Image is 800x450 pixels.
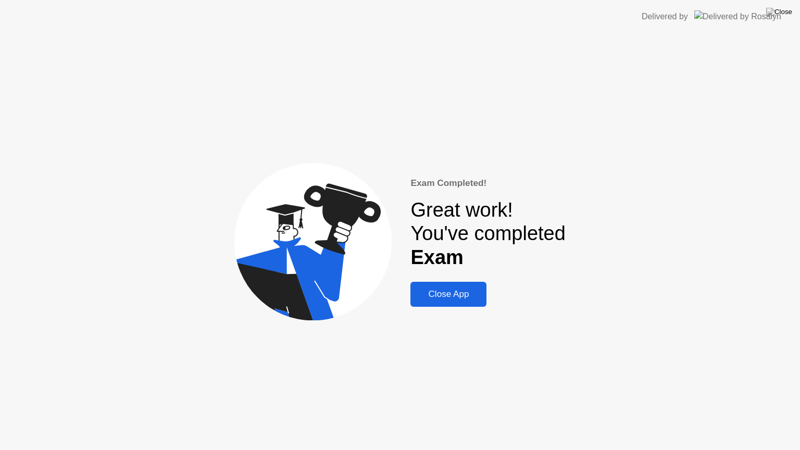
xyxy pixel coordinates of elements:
[410,198,565,270] div: Great work! You've completed
[766,8,792,16] img: Close
[410,282,486,307] button: Close App
[642,10,688,23] div: Delivered by
[410,246,463,268] b: Exam
[694,10,781,22] img: Delivered by Rosalyn
[414,289,483,299] div: Close App
[410,177,565,190] div: Exam Completed!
